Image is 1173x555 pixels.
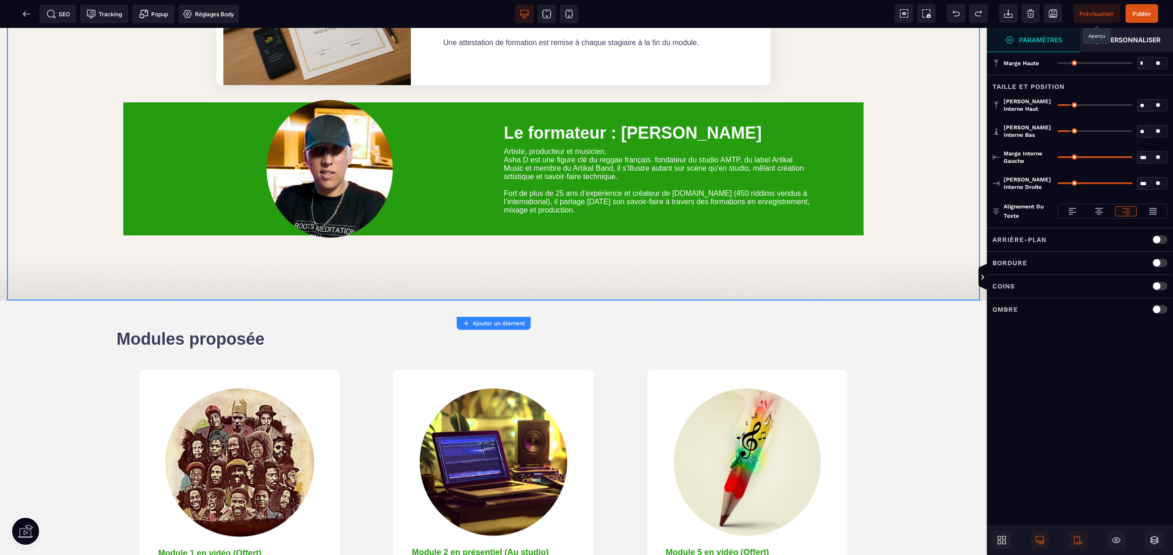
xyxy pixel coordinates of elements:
[992,234,1046,245] p: Arrière-plan
[560,5,578,23] span: Voir mobile
[504,117,810,189] text: Artiste, producteur et musicien, Asha D est une figure clé du reggae français. fondateur du studi...
[987,75,1173,92] div: Taille et position
[1133,10,1151,17] span: Publier
[1069,531,1087,549] span: Afficher le mobile
[40,5,76,23] span: Métadata SEO
[80,5,128,23] span: Code de suivi
[132,5,174,23] span: Créer une alerte modale
[992,257,1027,268] p: Bordure
[987,264,996,292] span: Afficher les vues
[992,531,1011,549] span: Ouvrir les blocs
[116,299,864,323] text: Modules proposée
[1145,531,1164,549] span: Ouvrir les calques
[1073,4,1120,23] span: Aperçu
[443,8,757,21] text: Une attestation de formation est remise à chaque stagiaire à la fin du module.
[267,72,393,210] img: 9954335b3d3f7f44c525a584d1d17ad2_tete_asha2.png
[992,304,1018,315] p: Ombre
[515,5,534,23] span: Voir bureau
[1004,124,1053,139] span: [PERSON_NAME] interne bas
[947,4,965,23] span: Défaire
[1080,28,1173,52] span: Ouvrir le gestionnaire de styles
[1004,150,1053,165] span: Marge interne gauche
[1107,531,1126,549] span: Masquer le bloc
[178,5,239,23] span: Favicon
[666,517,829,532] text: Module 5 en vidéo (Offert)
[165,361,314,509] img: 9406d7a77108732727e33e43ec0203e7_histoire_reggae.png
[1004,60,1039,67] span: Marge haute
[1106,36,1160,43] strong: Personnaliser
[674,361,821,508] img: 26b18ba4111f43e7272402ba02cc13a4_droits.png
[917,4,936,23] span: Capture d'écran
[1126,4,1158,23] span: Enregistrer le contenu
[1031,531,1049,549] span: Afficher le desktop
[992,202,1053,221] p: Alignement du texte
[17,5,36,23] span: Retour
[47,9,70,19] span: SEO
[1021,4,1040,23] span: Nettoyage
[1004,98,1053,113] span: [PERSON_NAME] interne haut
[420,361,567,508] img: 9d067eee18d1d2051bf1b9f356f113ba_ordi_mini__studio.png
[473,320,525,327] strong: Ajouter un élément
[1079,10,1114,17] span: Prévisualiser
[969,4,988,23] span: Rétablir
[183,9,234,19] span: Réglages Body
[139,9,168,19] span: Popup
[87,9,122,19] span: Tracking
[992,281,1015,292] p: Coins
[537,5,556,23] span: Voir tablette
[987,28,1080,52] span: Ouvrir le gestionnaire de styles
[456,317,530,330] button: Ajouter un élément
[1004,176,1053,191] span: [PERSON_NAME] interne droite
[1044,4,1062,23] span: Enregistrer
[895,4,913,23] span: Voir les composants
[1019,36,1062,43] strong: Paramètres
[999,4,1018,23] span: Importer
